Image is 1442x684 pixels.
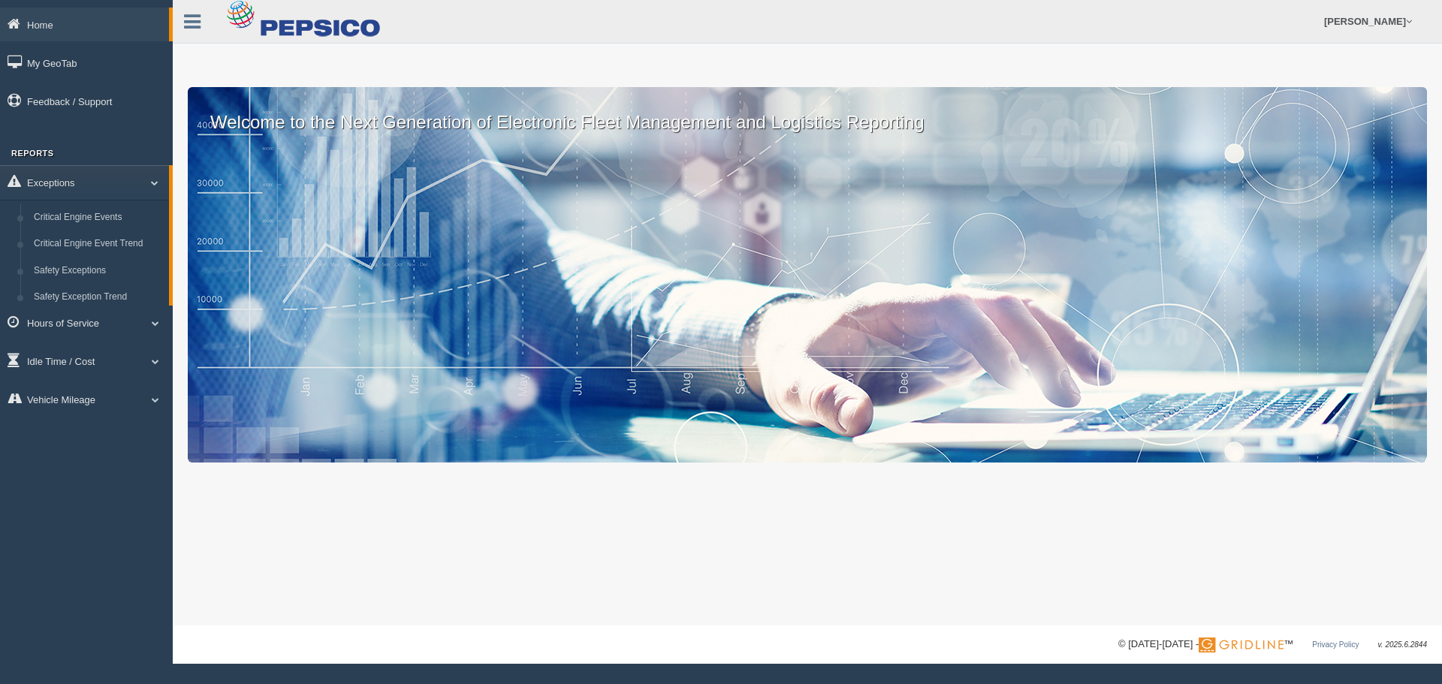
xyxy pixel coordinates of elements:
[27,231,169,258] a: Critical Engine Event Trend
[27,204,169,231] a: Critical Engine Events
[27,284,169,311] a: Safety Exception Trend
[1378,640,1427,649] span: v. 2025.6.2844
[1199,637,1284,652] img: Gridline
[1118,637,1427,652] div: © [DATE]-[DATE] - ™
[1312,640,1359,649] a: Privacy Policy
[27,258,169,285] a: Safety Exceptions
[188,87,1427,135] p: Welcome to the Next Generation of Electronic Fleet Management and Logistics Reporting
